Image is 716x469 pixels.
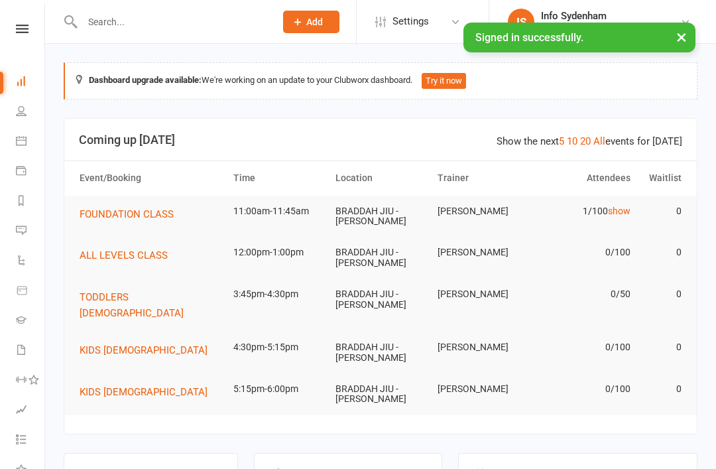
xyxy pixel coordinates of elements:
[636,196,687,227] td: 0
[329,332,432,373] td: BRADDAH JIU - [PERSON_NAME]
[541,22,680,34] div: [PERSON_NAME] Jitsu Sydenham
[608,206,630,216] a: show
[283,11,339,33] button: Add
[16,157,46,187] a: Payments
[89,75,202,85] strong: Dashboard upgrade available:
[80,289,221,321] button: TODDLERS [DEMOGRAPHIC_DATA]
[16,127,46,157] a: Calendar
[80,247,177,263] button: ALL LEVELS CLASS
[432,161,534,195] th: Trainer
[432,279,534,310] td: [PERSON_NAME]
[636,161,687,195] th: Waitlist
[80,386,208,398] span: KIDS [DEMOGRAPHIC_DATA]
[227,196,329,227] td: 11:00am-11:45am
[475,31,583,44] span: Signed in successfully.
[534,332,636,363] td: 0/100
[534,373,636,405] td: 0/100
[329,279,432,320] td: BRADDAH JIU - [PERSON_NAME]
[78,13,266,31] input: Search...
[329,237,432,279] td: BRADDAH JIU - [PERSON_NAME]
[497,133,682,149] div: Show the next events for [DATE]
[16,277,46,306] a: Product Sales
[80,342,217,358] button: KIDS [DEMOGRAPHIC_DATA]
[79,133,682,147] h3: Coming up [DATE]
[593,135,605,147] a: All
[80,344,208,356] span: KIDS [DEMOGRAPHIC_DATA]
[541,10,680,22] div: Info Sydenham
[636,237,687,268] td: 0
[432,332,534,363] td: [PERSON_NAME]
[80,384,217,400] button: KIDS [DEMOGRAPHIC_DATA]
[559,135,564,147] a: 5
[80,249,168,261] span: ALL LEVELS CLASS
[74,161,227,195] th: Event/Booking
[636,279,687,310] td: 0
[636,373,687,405] td: 0
[670,23,693,51] button: ×
[16,68,46,98] a: Dashboard
[432,237,534,268] td: [PERSON_NAME]
[432,196,534,227] td: [PERSON_NAME]
[567,135,577,147] a: 10
[422,73,466,89] button: Try it now
[392,7,429,36] span: Settings
[227,279,329,310] td: 3:45pm-4:30pm
[16,98,46,127] a: People
[16,396,46,426] a: Assessments
[432,373,534,405] td: [PERSON_NAME]
[636,332,687,363] td: 0
[306,17,323,27] span: Add
[80,291,184,319] span: TODDLERS [DEMOGRAPHIC_DATA]
[64,62,697,100] div: We're working on an update to your Clubworx dashboard.
[227,373,329,405] td: 5:15pm-6:00pm
[329,373,432,415] td: BRADDAH JIU - [PERSON_NAME]
[534,279,636,310] td: 0/50
[80,208,174,220] span: FOUNDATION CLASS
[534,161,636,195] th: Attendees
[227,161,329,195] th: Time
[329,161,432,195] th: Location
[534,237,636,268] td: 0/100
[580,135,591,147] a: 20
[534,196,636,227] td: 1/100
[227,332,329,363] td: 4:30pm-5:15pm
[80,206,183,222] button: FOUNDATION CLASS
[227,237,329,268] td: 12:00pm-1:00pm
[508,9,534,35] div: IS
[329,196,432,237] td: BRADDAH JIU - [PERSON_NAME]
[16,187,46,217] a: Reports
